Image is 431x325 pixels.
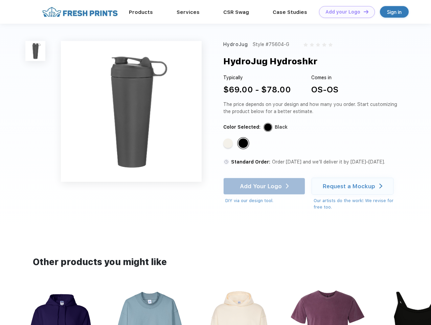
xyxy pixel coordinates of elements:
div: Black [239,138,248,148]
div: Black [275,124,288,131]
img: white arrow [379,183,382,189]
img: gray_star.svg [322,43,326,47]
span: Order [DATE] and we’ll deliver it by [DATE]–[DATE]. [272,159,385,165]
div: DIY via our design tool. [225,197,305,204]
img: gray_star.svg [310,43,314,47]
div: Other products you might like [33,256,398,269]
span: Standard Order: [231,159,270,165]
img: func=resize&h=100 [25,41,45,61]
img: gray_star.svg [328,43,333,47]
a: Sign in [380,6,409,18]
img: standard order [223,159,229,165]
img: DT [364,10,368,14]
div: Add your Logo [325,9,360,15]
div: $69.00 - $78.00 [223,84,291,96]
div: Color Selected: [223,124,260,131]
div: OS-OS [311,84,338,96]
div: Our artists do the work! We revise for free too. [314,197,400,211]
img: fo%20logo%202.webp [40,6,120,18]
img: gray_star.svg [303,43,308,47]
div: Sign in [387,8,402,16]
div: HydroJug [223,41,248,48]
img: func=resize&h=640 [61,41,202,182]
div: Request a Mockup [323,183,375,190]
div: Style #75604-G [253,41,289,48]
img: gray_star.svg [316,43,320,47]
div: HydroJug Hydroshkr [223,55,317,68]
a: Products [129,9,153,15]
div: Bone [223,138,233,148]
div: The price depends on your design and how many you order. Start customizing the product below for ... [223,101,400,115]
div: Typically [223,74,291,81]
div: Comes in [311,74,338,81]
